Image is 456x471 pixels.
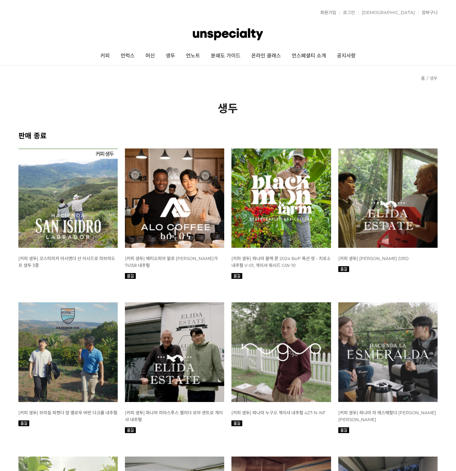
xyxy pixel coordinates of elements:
[246,47,286,65] a: 온라인 클래스
[125,256,218,268] span: [커피 생두] 에티오피아 알로 [PERSON_NAME]가 74158 내추럴
[193,23,263,45] img: 언스페셜티 몰
[18,420,29,426] img: 품절
[231,302,331,402] img: 파나마 누구오 게이샤 내추럴 427-N-NF
[231,255,331,268] a: [커피 생두] 파나마 블랙 문 2024 BoP 옥션 랏 - 치로소 내추럴 V-01, 게이샤 워시드 GW-10
[231,273,242,279] img: 품절
[338,255,409,261] a: [커피 생두] [PERSON_NAME] DRD
[338,427,349,433] img: 품절
[205,47,246,65] a: 분쇄도 가이드
[181,47,205,65] a: 언노트
[140,47,160,65] a: 머신
[160,47,181,65] a: 생두
[95,47,115,65] a: 커피
[18,100,438,116] h2: 생두
[331,47,361,65] a: 공지사항
[338,148,438,248] img: 파나마 라마스투스 엘리다 토레 게이샤 워시드 DRD
[421,75,425,81] a: 홈
[125,410,223,422] a: [커피 생두] 파나마 라마스투스 엘리다 로마 센트로 게이샤 내추럴
[125,255,218,268] a: [커피 생두] 에티오피아 알로 [PERSON_NAME]가 74158 내추럴
[358,10,415,15] a: [DEMOGRAPHIC_DATA]
[418,10,438,15] a: 장바구니
[338,266,349,272] img: 품절
[286,47,331,65] a: 언스페셜티 소개
[125,427,136,433] img: 품절
[231,148,331,248] img: 파나마 블랙문 BoP 옥션 랏(V-01, GW-10)
[115,47,140,65] a: 언럭스
[338,410,436,422] a: [커피 생두] 파나마 라 에스메랄다 [PERSON_NAME] [PERSON_NAME]
[338,302,438,402] img: 파나마 라 에스메랄다 하라미요 보스케 게이샤 워시드
[231,256,331,268] span: [커피 생두] 파나마 블랙 문 2024 BoP 옥션 랏 - 치로소 내추럴 V-01, 게이샤 워시드 GW-10
[125,302,224,402] img: 파나마 라마스투스 엘리다 로마 센트로 게이샤 내추럴
[18,148,118,248] img: 코스타리카 아시엔다 산 이시드로 라브라도르
[317,10,336,15] a: 회원가입
[231,420,242,426] img: 품절
[18,255,115,268] a: [커피 생두] 코스타리카 아시엔다 산 이시드로 라브라도르 생두 3종
[18,302,118,402] img: 파나마 파젠다 엄 옐로우 버번 다크 룸 내추럴
[18,256,115,268] span: [커피 생두] 코스타리카 아시엔다 산 이시드로 라브라도르 생두 3종
[18,130,438,141] h2: 판매 종료
[18,410,117,415] a: [커피 생두] 브라질 파젠다 엄 옐로우 버번 다크룸 내추럴
[339,10,355,15] a: 로그인
[430,75,438,81] a: 생두
[125,273,136,279] img: 품절
[125,148,224,248] img: 에티오피아 알로 타미루 미리가 내추럴
[338,256,409,261] span: [커피 생두] [PERSON_NAME] DRD
[231,410,326,415] a: [커피 생두] 파나마 누구오 게이샤 내추럴 427-N-NF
